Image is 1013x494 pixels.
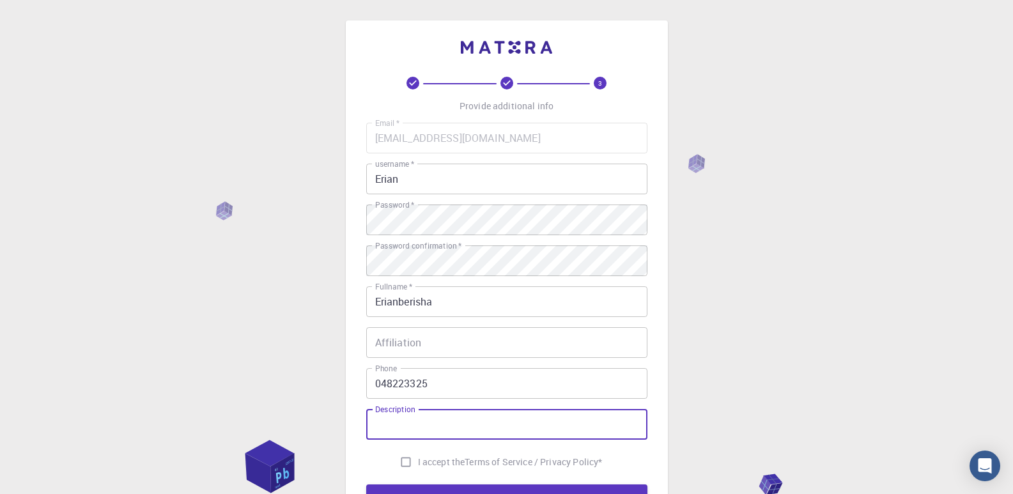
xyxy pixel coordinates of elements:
label: Description [375,404,415,415]
text: 3 [598,79,602,88]
span: I accept the [418,456,465,468]
label: Password [375,199,414,210]
label: username [375,158,414,169]
div: Open Intercom Messenger [970,451,1000,481]
a: Terms of Service / Privacy Policy* [465,456,602,468]
label: Fullname [375,281,412,292]
label: Email [375,118,399,128]
p: Terms of Service / Privacy Policy * [465,456,602,468]
label: Password confirmation [375,240,461,251]
p: Provide additional info [460,100,553,112]
label: Phone [375,363,397,374]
